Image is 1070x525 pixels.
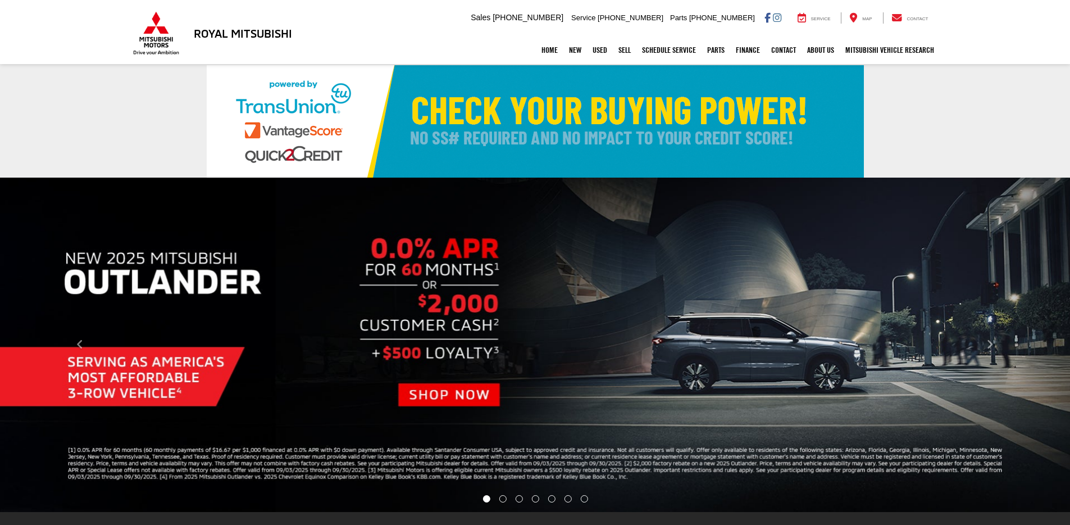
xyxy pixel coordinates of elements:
[493,13,563,22] span: [PHONE_NUMBER]
[548,495,556,503] li: Go to slide number 5.
[811,16,831,21] span: Service
[907,16,928,21] span: Contact
[802,36,840,64] a: About Us
[766,36,802,64] a: Contact
[773,13,781,22] a: Instagram: Click to visit our Instagram page
[587,36,613,64] a: Used
[862,16,872,21] span: Map
[789,12,839,24] a: Service
[207,65,864,178] img: Check Your Buying Power
[482,495,490,503] li: Go to slide number 1.
[841,12,880,24] a: Map
[883,12,937,24] a: Contact
[670,13,687,22] span: Parts
[730,36,766,64] a: Finance
[571,13,595,22] span: Service
[563,36,587,64] a: New
[131,11,181,55] img: Mitsubishi
[516,495,523,503] li: Go to slide number 3.
[532,495,539,503] li: Go to slide number 4.
[636,36,702,64] a: Schedule Service: Opens in a new tab
[702,36,730,64] a: Parts: Opens in a new tab
[613,36,636,64] a: Sell
[909,200,1070,490] button: Click to view next picture.
[764,13,771,22] a: Facebook: Click to visit our Facebook page
[840,36,940,64] a: Mitsubishi Vehicle Research
[499,495,507,503] li: Go to slide number 2.
[536,36,563,64] a: Home
[564,495,572,503] li: Go to slide number 6.
[598,13,663,22] span: [PHONE_NUMBER]
[689,13,755,22] span: [PHONE_NUMBER]
[471,13,490,22] span: Sales
[581,495,588,503] li: Go to slide number 7.
[194,27,292,39] h3: Royal Mitsubishi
